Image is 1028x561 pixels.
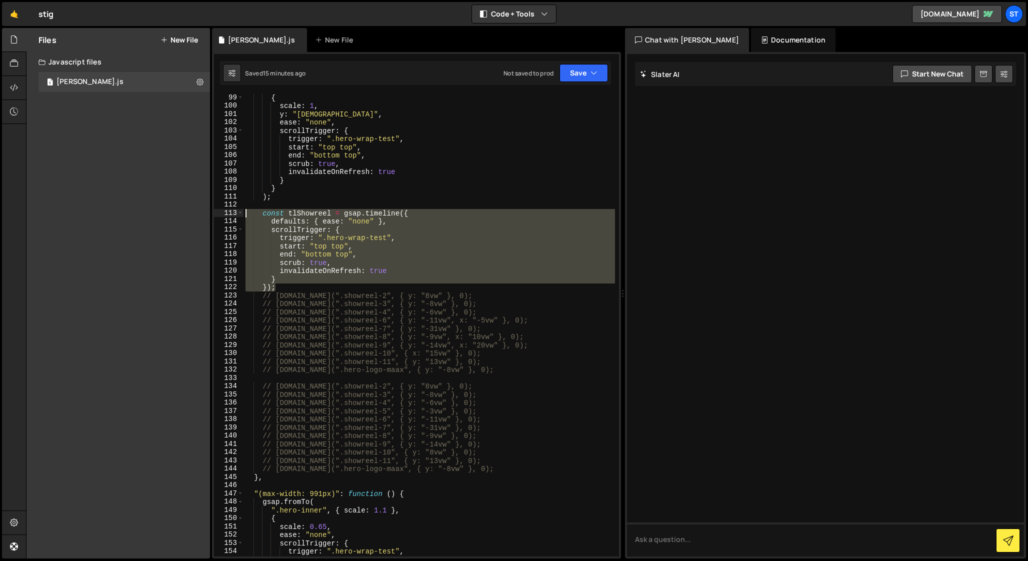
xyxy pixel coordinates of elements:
[214,93,243,102] div: 99
[214,547,243,555] div: 154
[214,242,243,250] div: 117
[214,266,243,275] div: 120
[214,101,243,110] div: 100
[214,456,243,465] div: 143
[214,415,243,423] div: 138
[892,65,972,83] button: Start new chat
[214,497,243,506] div: 148
[912,5,1002,23] a: [DOMAIN_NAME]
[160,36,198,44] button: New File
[214,514,243,522] div: 150
[625,28,749,52] div: Chat with [PERSON_NAME]
[1005,5,1023,23] a: St
[214,299,243,308] div: 124
[214,423,243,432] div: 139
[214,308,243,316] div: 125
[214,440,243,448] div: 141
[214,539,243,547] div: 153
[214,209,243,217] div: 113
[472,5,556,23] button: Code + Tools
[214,258,243,267] div: 119
[214,398,243,407] div: 136
[315,35,357,45] div: New File
[214,365,243,374] div: 132
[214,176,243,184] div: 109
[214,167,243,176] div: 108
[2,2,26,26] a: 🤙
[214,316,243,324] div: 126
[214,110,243,118] div: 101
[214,332,243,341] div: 128
[263,69,305,77] div: 15 minutes ago
[214,184,243,192] div: 110
[214,506,243,514] div: 149
[38,34,56,45] h2: Files
[214,464,243,473] div: 144
[214,530,243,539] div: 152
[47,79,53,87] span: 1
[56,77,123,86] div: [PERSON_NAME].js
[214,275,243,283] div: 121
[214,225,243,234] div: 115
[214,217,243,225] div: 114
[640,69,680,79] h2: Slater AI
[214,481,243,489] div: 146
[503,69,553,77] div: Not saved to prod
[214,341,243,349] div: 129
[214,448,243,456] div: 142
[214,349,243,357] div: 130
[214,522,243,531] div: 151
[214,192,243,201] div: 111
[245,69,305,77] div: Saved
[214,473,243,481] div: 145
[214,382,243,390] div: 134
[559,64,608,82] button: Save
[214,489,243,498] div: 147
[38,72,210,92] div: 16026/42920.js
[214,250,243,258] div: 118
[214,324,243,333] div: 127
[38,8,54,20] div: stig
[26,52,210,72] div: Javascript files
[214,143,243,151] div: 105
[214,200,243,209] div: 112
[214,431,243,440] div: 140
[214,390,243,399] div: 135
[214,233,243,242] div: 116
[214,291,243,300] div: 123
[214,374,243,382] div: 133
[228,35,295,45] div: [PERSON_NAME].js
[214,151,243,159] div: 106
[214,159,243,168] div: 107
[214,118,243,126] div: 102
[214,126,243,135] div: 103
[214,407,243,415] div: 137
[214,134,243,143] div: 104
[214,357,243,366] div: 131
[751,28,835,52] div: Documentation
[214,283,243,291] div: 122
